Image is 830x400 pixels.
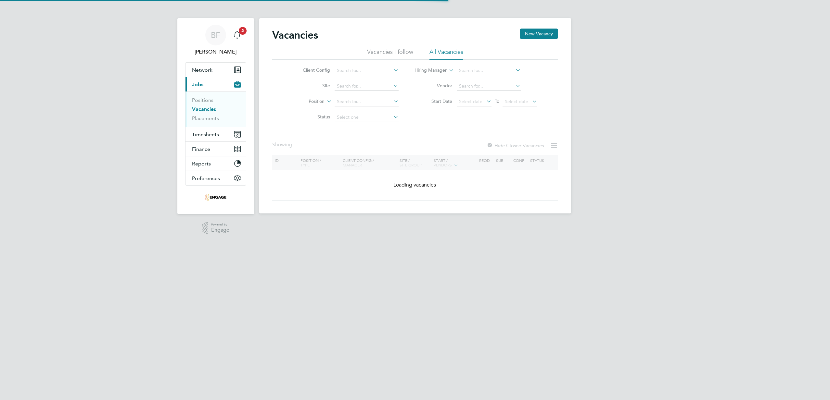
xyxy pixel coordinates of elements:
div: Showing [272,141,298,148]
label: Hide Closed Vacancies [487,142,544,149]
a: Vacancies [192,106,216,112]
span: Preferences [192,175,220,181]
span: Bobby Fuller [185,48,246,56]
label: Position [287,98,325,105]
a: Placements [192,115,219,121]
span: Engage [211,227,229,233]
nav: Main navigation [177,18,254,214]
span: BF [211,31,220,39]
button: Jobs [185,77,246,91]
button: Preferences [185,171,246,185]
a: Go to home page [185,192,246,202]
label: Vendor [415,83,452,89]
a: 2 [231,25,244,45]
li: Vacancies I follow [367,48,413,60]
a: BF[PERSON_NAME] [185,25,246,56]
span: Reports [192,161,211,167]
label: Status [293,114,330,120]
input: Search for... [335,97,399,106]
span: ... [292,141,296,148]
input: Search for... [335,66,399,75]
button: Finance [185,142,246,156]
label: Start Date [415,98,452,104]
button: New Vacancy [520,29,558,39]
button: Reports [185,156,246,171]
li: All Vacancies [429,48,463,60]
span: To [493,97,501,105]
label: Hiring Manager [409,67,447,74]
button: Network [185,63,246,77]
span: Network [192,67,212,73]
span: Select date [505,99,528,104]
button: Timesheets [185,127,246,141]
label: Site [293,83,330,89]
input: Select one [335,113,399,122]
label: Client Config [293,67,330,73]
span: 2 [239,27,247,35]
h2: Vacancies [272,29,318,42]
a: Powered byEngage [202,222,229,234]
a: Positions [192,97,213,103]
input: Search for... [457,66,521,75]
span: Timesheets [192,131,219,138]
input: Search for... [457,82,521,91]
span: Finance [192,146,210,152]
span: Select date [459,99,482,104]
img: stallionrecruitment-logo-retina.png [205,192,226,202]
input: Search for... [335,82,399,91]
span: Powered by [211,222,229,227]
div: Jobs [185,91,246,127]
span: Jobs [192,81,203,88]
